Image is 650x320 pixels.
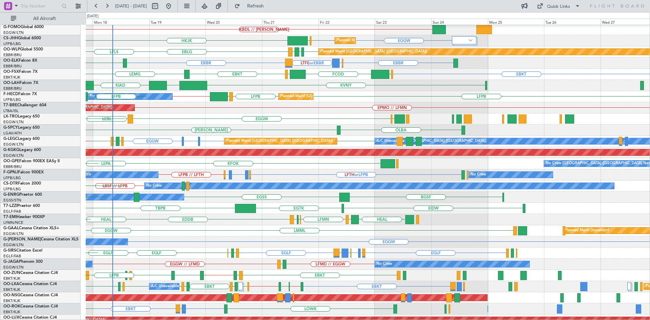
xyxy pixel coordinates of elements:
a: EBKT/KJK [3,276,20,281]
a: EBKT/KJK [3,310,20,315]
a: EGGW/LTN [3,153,24,158]
a: LFPB/LBG [3,97,21,102]
a: G-LEGCLegacy 600 [3,137,40,141]
button: All Aircraft [7,13,73,24]
div: Sat 23 [375,19,431,25]
span: LX-TRO [3,114,18,119]
span: OO-ZUN [3,271,20,275]
a: LGAV/ATH [3,131,22,136]
a: LFPB/LBG [3,41,21,46]
a: OO-LUXCessna Citation CJ4 [3,316,57,320]
span: CS-JHH [3,36,18,40]
a: G-KGKGLegacy 600 [3,148,41,152]
a: EBBR/BRU [3,52,22,58]
div: Fri 22 [319,19,375,25]
div: [DATE] [87,14,99,19]
span: T7-BRE [3,103,17,107]
div: No Crew [90,91,105,102]
div: Planned Maint [GEOGRAPHIC_DATA] ([GEOGRAPHIC_DATA]) [337,36,443,46]
div: Sun 24 [431,19,488,25]
a: LFPB/LBG [3,187,21,192]
div: Planned Maint [GEOGRAPHIC_DATA] ([GEOGRAPHIC_DATA]) [320,47,427,57]
a: EGGW/LTN [3,120,24,125]
a: EGGW/LTN [3,30,24,35]
input: Trip Number [21,1,60,11]
a: F-GPNJFalcon 900EX [3,170,44,174]
div: Quick Links [547,3,570,10]
div: No Crew [376,259,392,269]
a: LFMN/NCE [3,220,23,225]
div: Planned Maint Dusseldorf [565,226,609,236]
span: G-LEGC [3,137,18,141]
a: F-HECDFalcon 7X [3,92,37,96]
span: OO-LXA [3,282,19,286]
div: Planned Maint [GEOGRAPHIC_DATA] ([GEOGRAPHIC_DATA]) [226,136,333,146]
div: Planned Maint [GEOGRAPHIC_DATA] ([GEOGRAPHIC_DATA]) [280,91,387,102]
div: Mon 25 [488,19,544,25]
a: G-SIRSCitation Excel [3,249,42,253]
a: G-[PERSON_NAME]Cessna Citation XLS [3,237,79,241]
a: EBKT/KJK [3,75,20,80]
span: G-SPCY [3,126,18,130]
span: [DATE] - [DATE] [115,3,147,9]
a: G-FOMOGlobal 6000 [3,25,44,29]
button: Quick Links [534,1,584,12]
div: Tue 19 [149,19,206,25]
a: G-GAALCessna Citation XLS+ [3,226,59,230]
span: G-SIRS [3,249,16,253]
a: OO-LXACessna Citation CJ4 [3,282,57,286]
a: EGGW/LTN [3,142,24,147]
a: EGLF/FAB [3,209,21,214]
a: OO-NSGCessna Citation CJ4 [3,293,58,297]
div: Mon 18 [93,19,149,25]
span: G-GAAL [3,226,19,230]
button: Refresh [231,1,272,12]
span: OO-FSX [3,70,19,74]
span: G-FOMO [3,25,21,29]
img: arrow-gray.svg [469,39,473,42]
a: LFPB/LBG [3,175,21,180]
a: OO-FSXFalcon 7X [3,70,38,74]
a: EGLF/FAB [3,254,21,259]
div: Tue 26 [544,19,601,25]
div: Wed 20 [205,19,262,25]
span: OO-ROK [3,304,20,308]
span: CS-DTR [3,182,18,186]
a: T7-EMIHawker 900XP [3,215,45,219]
a: EBBR/BRU [3,86,22,91]
a: OO-ROKCessna Citation CJ4 [3,304,58,308]
a: OO-ELKFalcon 8X [3,59,37,63]
span: OO-NSG [3,293,20,297]
a: EBBR/BRU [3,64,22,69]
a: T7-LZZIPraetor 600 [3,204,40,208]
span: F-HECD [3,92,18,96]
a: EBKT/KJK [3,298,20,303]
a: EGGW/LTN [3,265,24,270]
a: EGGW/LTN [3,231,24,236]
a: EBBR/BRU [3,164,22,169]
span: OO-GPE [3,159,19,163]
span: All Aircraft [18,16,71,21]
a: LTBA/ISL [3,108,19,113]
span: OO-WLP [3,47,20,51]
a: OO-GPEFalcon 900EX EASy II [3,159,60,163]
span: Refresh [241,4,270,8]
a: OO-LAHFalcon 7X [3,81,38,85]
span: OO-ELK [3,59,19,63]
a: OO-ZUNCessna Citation CJ4 [3,271,58,275]
span: OO-LAH [3,81,20,85]
a: OO-WLPGlobal 5500 [3,47,43,51]
div: No Crew [471,170,486,180]
a: G-SPCYLegacy 650 [3,126,40,130]
span: G-[PERSON_NAME] [3,237,41,241]
div: A/C Unavailable [GEOGRAPHIC_DATA] ([GEOGRAPHIC_DATA] National) [151,281,277,292]
span: F-GPNJ [3,170,18,174]
a: CS-DTRFalcon 2000 [3,182,41,186]
span: T7-LZZI [3,204,17,208]
span: G-ENRG [3,193,19,197]
div: No Crew [146,181,162,191]
a: G-ENRGPraetor 600 [3,193,42,197]
span: G-JAGA [3,260,19,264]
div: A/C Unavailable [GEOGRAPHIC_DATA] ([GEOGRAPHIC_DATA]) [376,136,486,146]
span: G-KGKG [3,148,19,152]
